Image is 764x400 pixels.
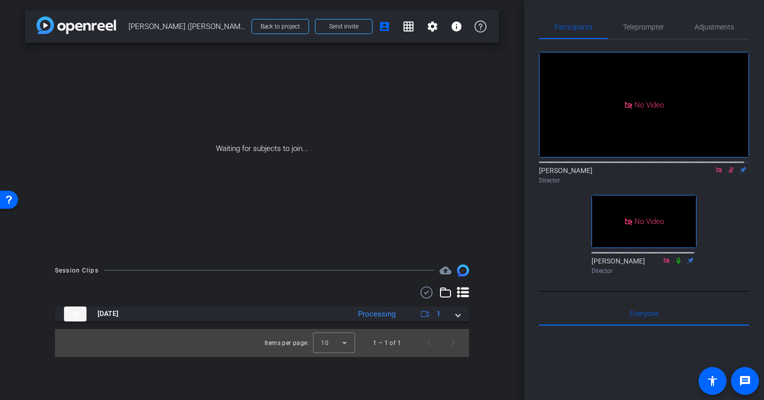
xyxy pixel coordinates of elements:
[634,217,664,226] span: No Video
[315,19,372,34] button: Send invite
[378,20,390,32] mat-icon: account_box
[264,338,309,348] div: Items per page:
[55,306,469,321] mat-expansion-panel-header: thumb-nail[DATE]Processing1
[36,16,116,34] img: app-logo
[739,375,751,387] mat-icon: message
[591,256,696,275] div: [PERSON_NAME]
[329,22,358,30] span: Send invite
[417,331,441,355] button: Previous page
[634,100,664,109] span: No Video
[55,265,98,275] div: Session Clips
[554,23,592,30] span: Participants
[402,20,414,32] mat-icon: grid_on
[426,20,438,32] mat-icon: settings
[97,308,118,319] span: [DATE]
[539,165,749,185] div: [PERSON_NAME]
[373,338,401,348] div: 1 – 1 of 1
[251,19,309,34] button: Back to project
[591,266,696,275] div: Director
[441,331,465,355] button: Next page
[64,306,86,321] img: thumb-nail
[457,264,469,276] img: Session clips
[439,264,451,276] mat-icon: cloud_upload
[436,308,440,319] span: 1
[630,310,658,317] span: Everyone
[450,20,462,32] mat-icon: info
[539,176,749,185] div: Director
[623,23,664,30] span: Teleprompter
[439,264,451,276] span: Destinations for your clips
[353,308,400,320] div: Processing
[260,23,300,30] span: Back to project
[128,16,245,36] span: [PERSON_NAME] ([PERSON_NAME]
[25,43,499,254] div: Waiting for subjects to join...
[694,23,734,30] span: Adjustments
[706,375,718,387] mat-icon: accessibility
